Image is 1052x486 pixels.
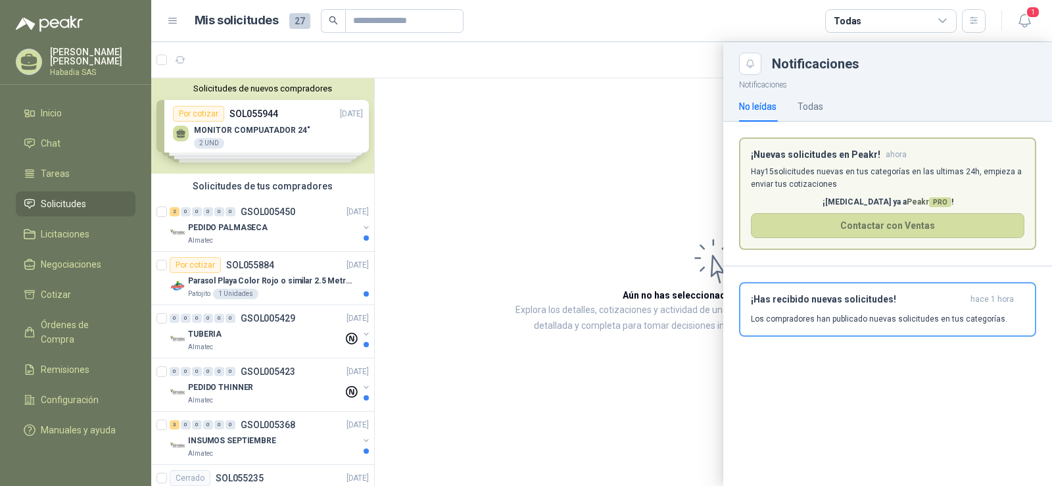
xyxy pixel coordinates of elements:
[41,106,62,120] span: Inicio
[16,161,135,186] a: Tareas
[834,14,861,28] div: Todas
[739,99,777,114] div: No leídas
[16,418,135,443] a: Manuales y ayuda
[772,57,1036,70] div: Notificaciones
[16,357,135,382] a: Remisiones
[929,197,951,207] span: PRO
[16,16,83,32] img: Logo peakr
[50,68,135,76] p: Habadia SAS
[41,136,60,151] span: Chat
[751,294,965,305] h3: ¡Has recibido nuevas solicitudes!
[907,197,951,207] span: Peakr
[751,166,1024,191] p: Hay 15 solicitudes nuevas en tus categorías en las ultimas 24h, empieza a enviar tus cotizaciones
[289,13,310,29] span: 27
[41,227,89,241] span: Licitaciones
[16,312,135,352] a: Órdenes de Compra
[41,362,89,377] span: Remisiones
[41,393,99,407] span: Configuración
[751,149,880,160] h3: ¡Nuevas solicitudes en Peakr!
[41,166,70,181] span: Tareas
[886,149,907,160] span: ahora
[798,99,823,114] div: Todas
[739,282,1036,337] button: ¡Has recibido nuevas solicitudes!hace 1 hora Los compradores han publicado nuevas solicitudes en ...
[16,101,135,126] a: Inicio
[16,131,135,156] a: Chat
[16,191,135,216] a: Solicitudes
[41,287,71,302] span: Cotizar
[41,197,86,211] span: Solicitudes
[16,282,135,307] a: Cotizar
[16,252,135,277] a: Negociaciones
[739,53,761,75] button: Close
[41,257,101,272] span: Negociaciones
[41,423,116,437] span: Manuales y ayuda
[50,47,135,66] p: [PERSON_NAME] [PERSON_NAME]
[329,16,338,25] span: search
[41,318,123,347] span: Órdenes de Compra
[16,387,135,412] a: Configuración
[723,75,1052,91] p: Notificaciones
[751,213,1024,238] button: Contactar con Ventas
[751,196,1024,208] p: ¡[MEDICAL_DATA] ya a !
[1026,6,1040,18] span: 1
[970,294,1014,305] span: hace 1 hora
[751,313,1007,325] p: Los compradores han publicado nuevas solicitudes en tus categorías.
[195,11,279,30] h1: Mis solicitudes
[16,222,135,247] a: Licitaciones
[1013,9,1036,33] button: 1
